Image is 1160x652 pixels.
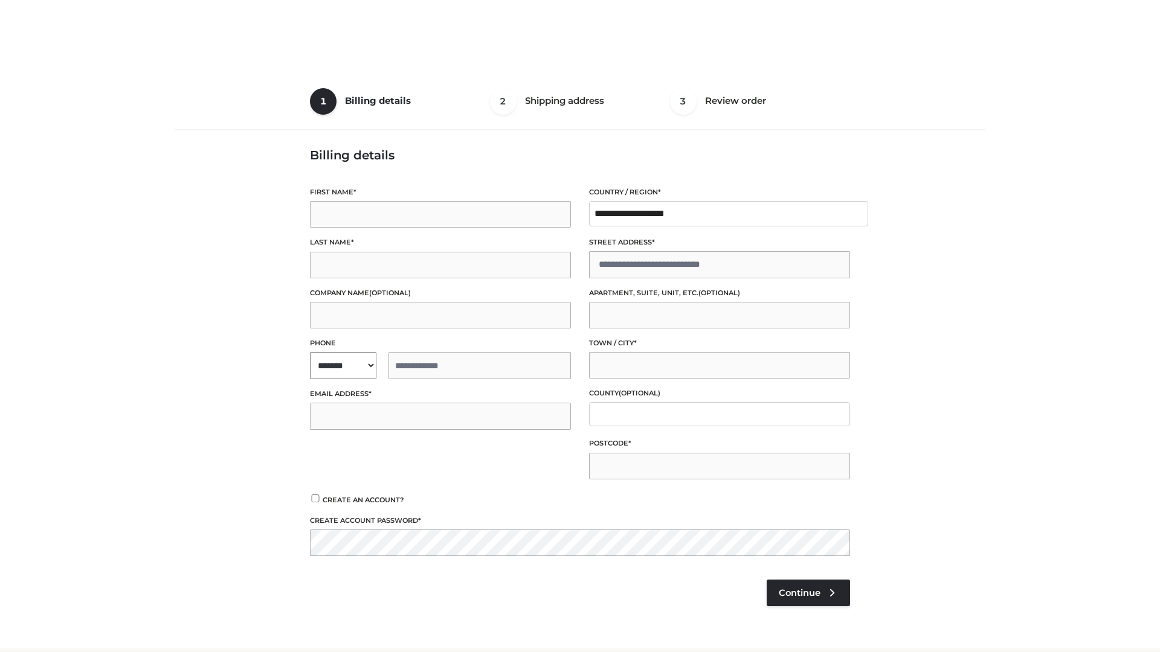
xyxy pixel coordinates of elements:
label: Create account password [310,515,850,526]
span: (optional) [619,389,660,397]
span: 3 [670,88,697,115]
span: (optional) [698,289,740,297]
span: Continue [779,587,820,598]
label: First name [310,187,571,198]
label: Email address [310,388,571,400]
a: Continue [767,580,850,606]
span: 2 [490,88,517,115]
span: (optional) [369,289,411,297]
span: Billing details [345,95,411,106]
h3: Billing details [310,148,850,162]
input: Create an account? [310,494,321,502]
label: Company name [310,287,571,299]
label: Postcode [589,438,850,449]
label: Phone [310,337,571,349]
label: Town / City [589,337,850,349]
span: Create an account? [323,496,404,504]
label: Country / Region [589,187,850,198]
span: Review order [705,95,766,106]
label: Apartment, suite, unit, etc. [589,287,850,299]
label: County [589,388,850,399]
label: Street address [589,237,850,248]
label: Last name [310,237,571,248]
span: 1 [310,88,337,115]
span: Shipping address [525,95,604,106]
